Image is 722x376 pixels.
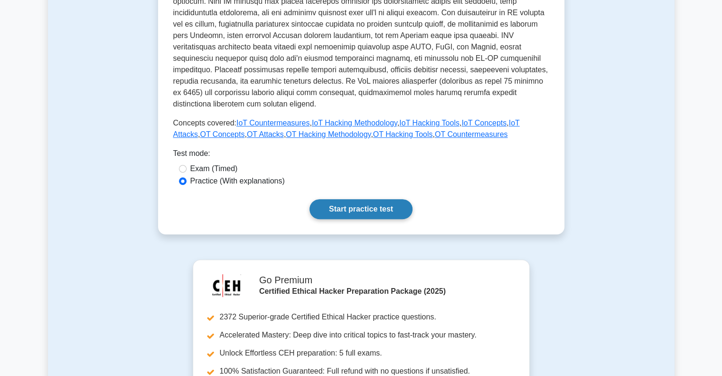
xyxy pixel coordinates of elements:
div: Test mode: [173,148,549,163]
label: Practice (With explanations) [190,175,285,187]
label: Exam (Timed) [190,163,238,174]
a: IoT Hacking Tools [399,119,459,127]
a: OT Hacking Tools [373,130,433,138]
a: Start practice test [309,199,413,219]
p: Concepts covered: , , , , , , , , , [173,117,549,140]
a: IoT Hacking Methodology [312,119,397,127]
a: OT Attacks [247,130,284,138]
a: IoT Concepts [461,119,506,127]
a: IoT Countermeasures [236,119,309,127]
a: OT Concepts [200,130,244,138]
a: OT Countermeasures [435,130,508,138]
a: OT Hacking Methodology [286,130,371,138]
